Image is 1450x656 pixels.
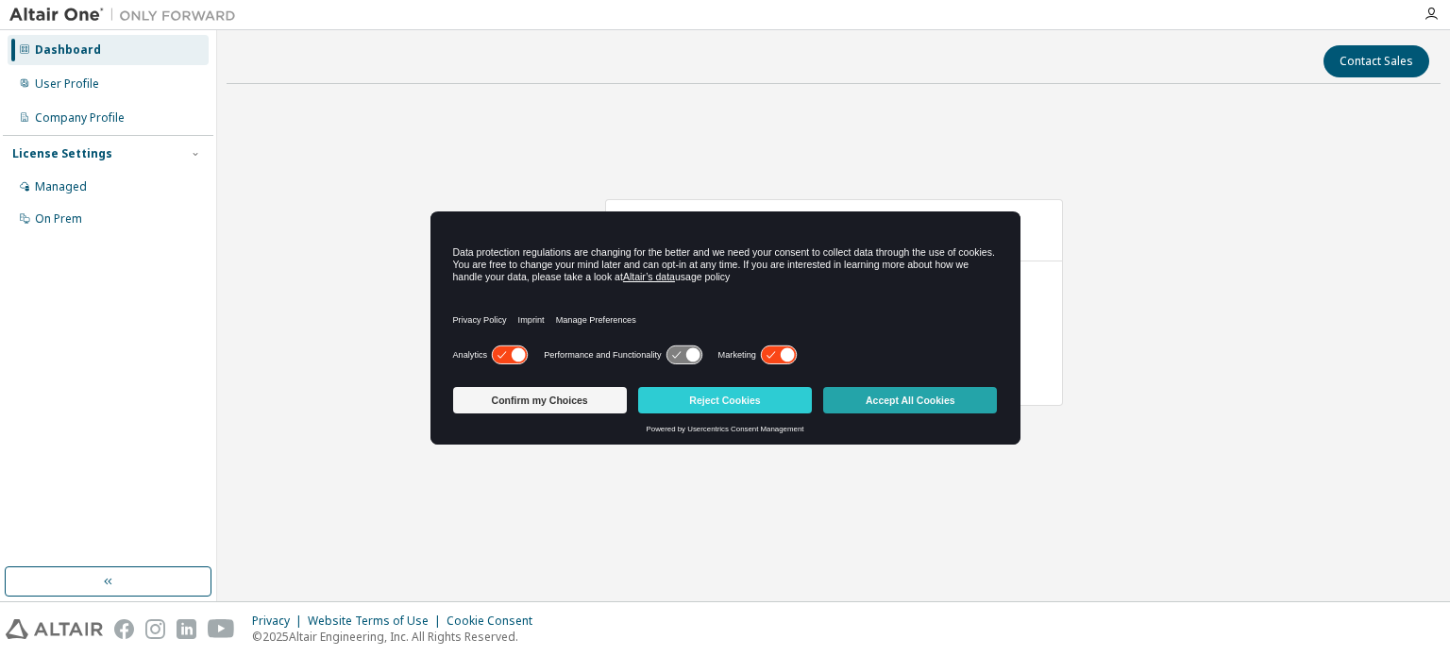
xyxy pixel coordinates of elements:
img: linkedin.svg [177,619,196,639]
img: Altair One [9,6,245,25]
img: youtube.svg [208,619,235,639]
p: © 2025 Altair Engineering, Inc. All Rights Reserved. [252,629,544,645]
button: Contact Sales [1324,45,1429,77]
div: Dashboard [35,42,101,58]
div: License Settings [12,146,112,161]
img: instagram.svg [145,619,165,639]
div: Website Terms of Use [308,614,447,629]
img: facebook.svg [114,619,134,639]
div: On Prem [35,211,82,227]
div: Company Profile [35,110,125,126]
span: AU Enterprise Suite [617,210,746,228]
div: Managed [35,179,87,194]
div: User Profile [35,76,99,92]
div: Cookie Consent [447,614,544,629]
img: altair_logo.svg [6,619,103,639]
div: Privacy [252,614,308,629]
